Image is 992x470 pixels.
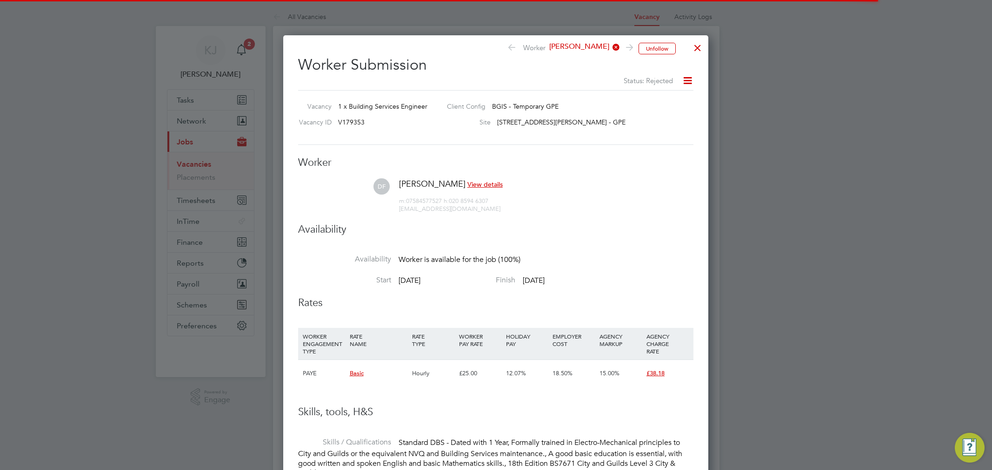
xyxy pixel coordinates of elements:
[492,102,559,111] span: BGIS - Temporary GPE
[624,76,673,85] span: Status: Rejected
[399,197,406,205] span: m:
[294,102,332,111] label: Vacancy
[457,328,504,352] div: WORKER PAY RATE
[599,369,619,377] span: 15.00%
[955,433,985,463] button: Engage Resource Center
[300,360,347,387] div: PAYE
[298,48,693,86] h2: Worker Submission
[497,118,626,126] span: [STREET_ADDRESS][PERSON_NAME] - GPE
[298,275,391,285] label: Start
[597,328,644,352] div: AGENCY MARKUP
[550,328,597,352] div: EMPLOYER COST
[444,197,449,205] span: h:
[399,276,420,285] span: [DATE]
[347,328,410,352] div: RATE NAME
[457,360,504,387] div: £25.00
[553,369,573,377] span: 18.50%
[439,102,486,111] label: Client Config
[338,118,365,126] span: V179353
[639,43,676,55] button: Unfollow
[523,276,545,285] span: [DATE]
[298,255,391,264] label: Availability
[300,328,347,359] div: WORKER ENGAGEMENT TYPE
[399,205,500,213] span: [EMAIL_ADDRESS][DOMAIN_NAME]
[422,275,515,285] label: Finish
[373,178,390,195] span: DF
[646,369,665,377] span: £38.18
[338,102,427,111] span: 1 x Building Services Engineer
[294,118,332,126] label: Vacancy ID
[350,369,364,377] span: Basic
[546,42,620,52] span: [PERSON_NAME]
[504,328,551,352] div: HOLIDAY PAY
[399,197,442,205] span: 07584577527
[507,42,632,55] span: Worker
[444,197,488,205] span: 020 8594 6307
[298,156,693,170] h3: Worker
[298,223,693,236] h3: Availability
[467,180,503,189] span: View details
[410,328,457,352] div: RATE TYPE
[298,405,693,419] h3: Skills, tools, H&S
[399,255,520,264] span: Worker is available for the job (100%)
[399,178,466,189] span: [PERSON_NAME]
[506,369,526,377] span: 12.07%
[298,296,693,310] h3: Rates
[439,118,491,126] label: Site
[298,437,391,447] label: Skills / Qualifications
[644,328,691,359] div: AGENCY CHARGE RATE
[410,360,457,387] div: Hourly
